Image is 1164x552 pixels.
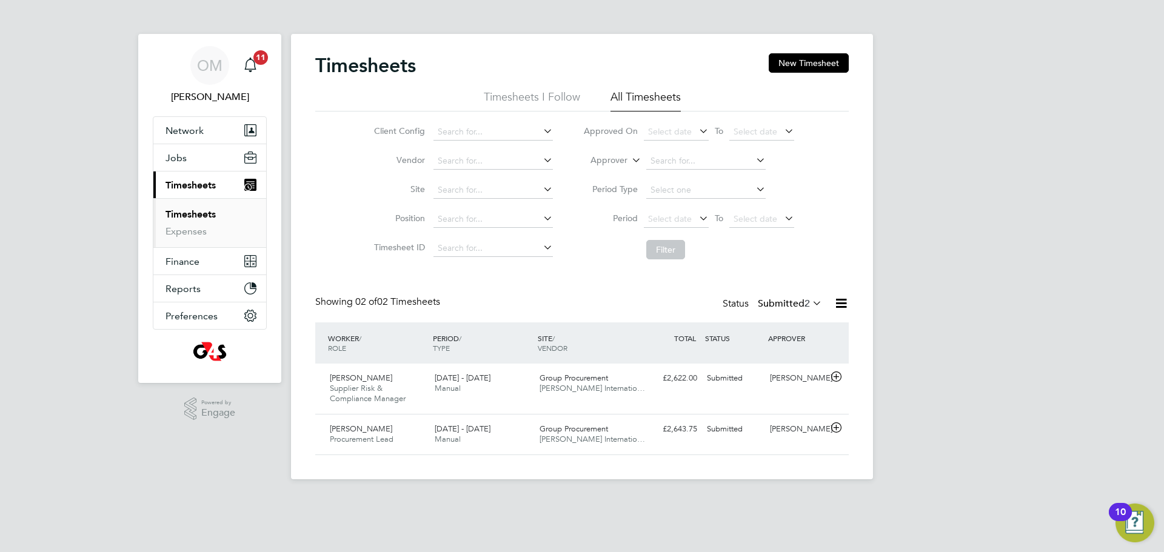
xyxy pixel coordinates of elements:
[328,343,346,353] span: ROLE
[433,182,553,199] input: Search for...
[484,90,580,111] li: Timesheets I Follow
[201,397,235,408] span: Powered by
[166,283,201,294] span: Reports
[583,213,638,224] label: Period
[711,210,727,226] span: To
[648,126,692,137] span: Select date
[166,208,216,220] a: Timesheets
[370,213,425,224] label: Position
[765,419,828,439] div: [PERSON_NAME]
[648,213,692,224] span: Select date
[433,211,553,228] input: Search for...
[702,327,765,349] div: STATUS
[702,368,765,388] div: Submitted
[610,90,681,111] li: All Timesheets
[583,125,638,136] label: Approved On
[639,419,702,439] div: £2,643.75
[758,298,822,310] label: Submitted
[711,123,727,139] span: To
[166,179,216,191] span: Timesheets
[433,153,553,170] input: Search for...
[702,419,765,439] div: Submitted
[370,155,425,165] label: Vendor
[734,126,777,137] span: Select date
[153,302,266,329] button: Preferences
[330,373,392,383] span: [PERSON_NAME]
[166,256,199,267] span: Finance
[769,53,849,73] button: New Timesheet
[166,152,187,164] span: Jobs
[153,198,266,247] div: Timesheets
[359,333,361,343] span: /
[184,397,236,421] a: Powered byEngage
[540,424,608,434] span: Group Procurement
[1115,512,1126,528] div: 10
[153,248,266,274] button: Finance
[153,171,266,198] button: Timesheets
[435,434,461,444] span: Manual
[765,327,828,349] div: APPROVER
[153,90,267,104] span: Owen McWilliams
[355,296,440,308] span: 02 Timesheets
[138,34,281,383] nav: Main navigation
[355,296,377,308] span: 02 of
[153,275,266,302] button: Reports
[435,383,461,393] span: Manual
[535,327,640,359] div: SITE
[370,125,425,136] label: Client Config
[1115,504,1154,542] button: Open Resource Center, 10 new notifications
[459,333,461,343] span: /
[540,373,608,383] span: Group Procurement
[433,124,553,141] input: Search for...
[804,298,810,310] span: 2
[370,242,425,253] label: Timesheet ID
[433,240,553,257] input: Search for...
[315,296,443,308] div: Showing
[540,434,645,444] span: [PERSON_NAME] Internatio…
[370,184,425,195] label: Site
[253,50,268,65] span: 11
[540,383,645,393] span: [PERSON_NAME] Internatio…
[435,424,490,434] span: [DATE] - [DATE]
[646,240,685,259] button: Filter
[197,58,222,73] span: OM
[430,327,535,359] div: PERIOD
[153,144,266,171] button: Jobs
[201,408,235,418] span: Engage
[435,373,490,383] span: [DATE] - [DATE]
[538,343,567,353] span: VENDOR
[153,46,267,104] a: OM[PERSON_NAME]
[433,343,450,353] span: TYPE
[166,225,207,237] a: Expenses
[325,327,430,359] div: WORKER
[330,383,406,404] span: Supplier Risk & Compliance Manager
[166,125,204,136] span: Network
[330,434,393,444] span: Procurement Lead
[193,342,226,361] img: g4s1-logo-retina.png
[330,424,392,434] span: [PERSON_NAME]
[734,213,777,224] span: Select date
[573,155,627,167] label: Approver
[639,368,702,388] div: £2,622.00
[153,342,267,361] a: Go to home page
[166,310,218,322] span: Preferences
[552,333,555,343] span: /
[723,296,824,313] div: Status
[238,46,263,85] a: 11
[153,117,266,144] button: Network
[646,182,766,199] input: Select one
[583,184,638,195] label: Period Type
[765,368,828,388] div: [PERSON_NAME]
[315,53,416,78] h2: Timesheets
[674,333,696,343] span: TOTAL
[646,153,766,170] input: Search for...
